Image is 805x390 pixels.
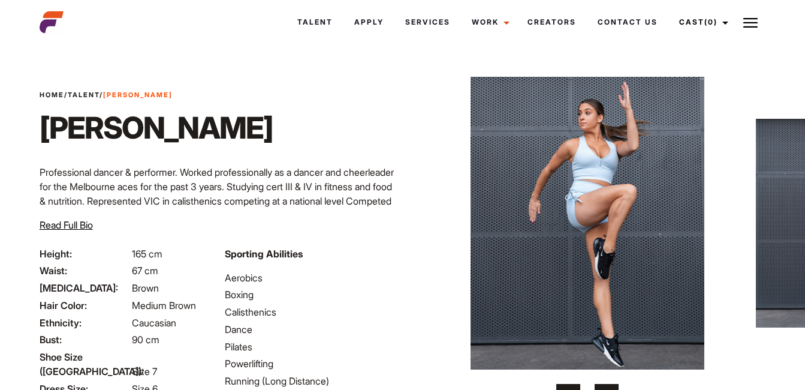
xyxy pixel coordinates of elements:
[40,218,93,232] button: Read Full Bio
[40,350,129,379] span: Shoe Size ([GEOGRAPHIC_DATA]):
[40,263,129,278] span: Waist:
[132,265,158,277] span: 67 cm
[225,340,396,354] li: Pilates
[40,110,273,146] h1: [PERSON_NAME]
[587,6,668,38] a: Contact Us
[40,165,396,237] p: Professional dancer & performer. Worked professionally as a dancer and cheerleader for the Melbou...
[704,17,717,26] span: (0)
[343,6,394,38] a: Apply
[287,6,343,38] a: Talent
[132,365,157,377] span: Size 7
[394,6,461,38] a: Services
[225,271,396,285] li: Aerobics
[132,248,162,260] span: 165 cm
[40,90,173,100] span: / /
[132,334,159,346] span: 90 cm
[225,322,396,337] li: Dance
[40,247,129,261] span: Height:
[132,299,196,311] span: Medium Brown
[517,6,587,38] a: Creators
[40,219,93,231] span: Read Full Bio
[225,374,396,388] li: Running (Long Distance)
[743,16,758,30] img: Burger icon
[40,10,64,34] img: cropped-aefm-brand-fav-22-square.png
[68,91,100,99] a: Talent
[132,317,176,329] span: Caucasian
[225,305,396,319] li: Calisthenics
[225,356,396,371] li: Powerlifting
[668,6,735,38] a: Cast(0)
[103,91,173,99] strong: [PERSON_NAME]
[40,281,129,295] span: [MEDICAL_DATA]:
[132,282,159,294] span: Brown
[225,287,396,302] li: Boxing
[40,316,129,330] span: Ethnicity:
[461,6,517,38] a: Work
[40,332,129,347] span: Bust:
[40,91,64,99] a: Home
[40,298,129,313] span: Hair Color:
[431,77,744,370] img: Unqtiqtled 1
[225,248,303,260] strong: Sporting Abilities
